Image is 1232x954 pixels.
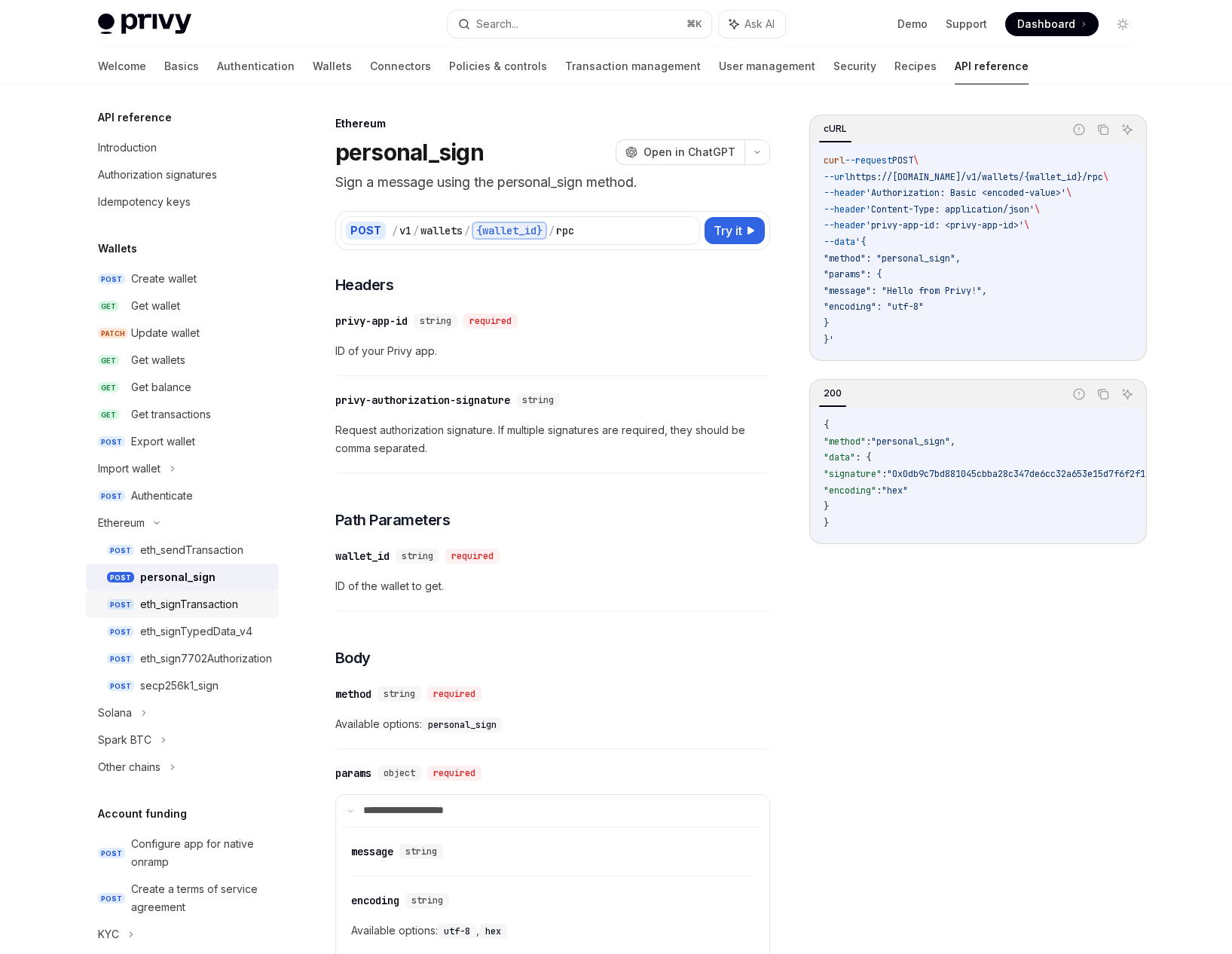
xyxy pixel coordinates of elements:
div: / [413,223,419,238]
a: Connectors [370,48,431,84]
div: encoding [351,893,399,908]
span: POST [98,436,125,448]
div: privy-authorization-signature [335,393,510,408]
div: required [445,549,500,564]
span: } [824,500,829,512]
span: '{ [855,236,866,248]
a: GETGet wallets [86,347,279,374]
span: \ [1024,219,1029,231]
p: Sign a message using the personal_sign method. [335,172,770,193]
span: --header [824,187,866,199]
div: Configure app for native onramp [131,835,270,871]
div: required [427,686,481,702]
button: Copy the contents from the code block [1093,384,1113,404]
h5: Wallets [98,240,137,258]
span: { [824,419,829,431]
a: Recipes [894,48,937,84]
span: POST [107,599,134,610]
div: Create a terms of service agreement [131,880,270,916]
span: 'privy-app-id: <privy-app-id>' [866,219,1024,231]
h5: API reference [98,109,172,127]
a: POSTExport wallet [86,428,279,455]
div: eth_signTypedData_v4 [140,622,252,641]
div: Spark BTC [98,731,151,749]
a: POSTeth_sign7702Authorization [86,645,279,672]
span: "hex" [882,485,908,497]
a: Support [946,17,987,32]
span: ⌘ K [686,18,702,30]
span: --url [824,171,850,183]
span: } [824,517,829,529]
span: Body [335,647,371,668]
button: Report incorrect code [1069,120,1089,139]
span: : { [855,451,871,463]
div: message [351,844,393,859]
div: POST [346,222,386,240]
div: rpc [556,223,574,238]
a: GETGet transactions [86,401,279,428]
button: Open in ChatGPT [616,139,744,165]
div: method [335,686,371,702]
a: POSTCreate wallet [86,265,279,292]
span: Headers [335,274,394,295]
a: Dashboard [1005,12,1099,36]
a: POSTAuthenticate [86,482,279,509]
div: wallet_id [335,549,390,564]
span: "signature" [824,468,882,480]
div: eth_sendTransaction [140,541,243,559]
h1: personal_sign [335,139,484,166]
span: POST [98,274,125,285]
span: --data [824,236,855,248]
span: : [876,485,882,497]
span: GET [98,382,119,393]
span: Path Parameters [335,509,451,531]
span: Try it [714,222,742,240]
span: \ [1103,171,1108,183]
a: Transaction management [565,48,701,84]
a: POSTeth_sendTransaction [86,537,279,564]
div: Solana [98,704,132,722]
span: POST [107,545,134,556]
a: Basics [164,48,199,84]
button: Ask AI [1117,384,1137,404]
div: required [427,766,481,781]
a: User management [719,48,815,84]
div: Authorization signatures [98,166,217,184]
span: \ [913,154,919,167]
a: PATCHUpdate wallet [86,320,279,347]
span: curl [824,154,845,167]
span: --header [824,203,866,216]
span: } [824,317,829,329]
span: "message": "Hello from Privy!", [824,285,987,297]
span: --header [824,219,866,231]
span: string [522,394,554,406]
span: POST [107,572,134,583]
span: "data" [824,451,855,463]
div: Update wallet [131,324,200,342]
div: Get transactions [131,405,211,423]
div: Ethereum [335,116,770,131]
div: / [392,223,398,238]
span: ID of the wallet to get. [335,577,770,595]
a: Welcome [98,48,146,84]
div: / [549,223,555,238]
div: / [464,223,470,238]
div: Get wallets [131,351,185,369]
a: POSTConfigure app for native onramp [86,830,279,876]
a: Policies & controls [449,48,547,84]
a: POSTCreate a terms of service agreement [86,876,279,921]
a: Authentication [217,48,295,84]
a: Introduction [86,134,279,161]
span: 'Authorization: Basic <encoded-value>' [866,187,1066,199]
div: KYC [98,925,119,943]
div: Idempotency keys [98,193,191,211]
a: POSTsecp256k1_sign [86,672,279,699]
div: secp256k1_sign [140,677,219,695]
span: POST [107,626,134,638]
span: string [405,845,437,858]
span: Request authorization signature. If multiple signatures are required, they should be comma separa... [335,421,770,457]
div: Other chains [98,758,160,776]
span: POST [98,491,125,502]
span: , [950,436,955,448]
a: Demo [897,17,928,32]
